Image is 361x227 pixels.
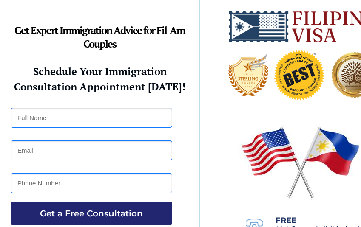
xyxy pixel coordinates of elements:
input: Email [11,140,172,160]
input: Phone Number [11,173,172,193]
strong: Schedule Your Immigration [33,64,167,78]
button: Get a Free Consultation [11,202,172,225]
span: FREE [276,216,296,225]
span: Get a Free Consultation [11,208,172,219]
input: Full Name [11,108,172,128]
strong: Get Expert Immigration Advice for Fil-Am Couples [14,23,185,50]
strong: Consultation Appointment [DATE]! [14,80,185,93]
